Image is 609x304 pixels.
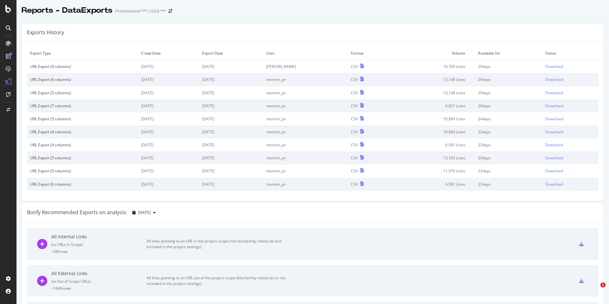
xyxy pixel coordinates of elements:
td: meriem_yn [263,112,348,125]
div: Download [545,103,563,109]
td: [DATE] [199,73,263,86]
td: [DATE] [199,138,263,151]
div: Download [545,64,563,69]
div: URL Export (5 columns) [30,90,135,96]
div: Download [545,168,563,174]
div: Download [545,90,563,96]
td: 23 days [475,164,542,177]
div: Download [545,155,563,161]
td: Crawl Date [138,47,199,60]
div: URL Export (6 columns) [30,77,135,82]
td: [DATE] [199,112,263,125]
div: = 3M rows [51,249,147,254]
td: 23 days [475,125,542,138]
div: All links pointing to an URL out of the project scope (blocked by robots.txt or not included in t... [147,275,289,287]
td: 29 days [475,99,542,112]
button: [DATE] [130,208,158,218]
td: [DATE] [138,99,199,112]
div: CSV [351,129,358,135]
td: [PERSON_NAME] [263,60,348,73]
td: 13,148 Lines [393,86,475,99]
td: 23 days [475,151,542,164]
div: CSV [351,116,358,122]
td: 29 days [475,60,542,73]
a: Download [545,155,595,161]
a: Download [545,90,595,96]
div: All Internal Links [51,234,147,240]
div: Download [545,116,563,122]
a: Download [545,64,595,69]
td: [DATE] [199,60,263,73]
div: = 164K rows [51,286,147,291]
td: User [263,47,348,60]
td: 13,103 Lines [393,151,475,164]
a: Download [545,77,595,82]
div: ( to URLs in Scope ) [51,242,147,247]
td: 6,621 Lines [393,99,475,112]
div: arrow-right-arrow-left [168,9,172,13]
div: URL Export (9 columns) [30,64,135,69]
div: csv-export [579,242,584,246]
td: meriem_yn [263,99,348,112]
td: meriem_yn [263,178,348,191]
div: URL Export (4 columns) [30,142,135,148]
td: 19,684 Lines [393,112,475,125]
div: CSV [351,77,358,82]
td: 6,581 Lines [393,138,475,151]
td: 23 days [475,138,542,151]
div: ( to Out of Scope URLs ) [51,279,147,284]
a: Download [545,142,595,148]
td: [DATE] [199,99,263,112]
td: 23 days [475,178,542,191]
td: Volume [393,47,475,60]
td: 24 days [475,112,542,125]
div: CSV [351,155,358,161]
div: CSV [351,64,358,69]
span: 2025 Sep. 30th [138,210,151,215]
td: [DATE] [199,86,263,99]
div: CSV [351,168,358,174]
div: Exports History [27,29,64,36]
a: Download [545,182,595,187]
div: URL Export (5 columns) [30,155,135,161]
td: meriem_yn [263,86,348,99]
td: meriem_yn [263,138,348,151]
td: [DATE] [138,151,199,164]
td: meriem_yn [263,73,348,86]
div: csv-export [579,279,584,283]
div: CSV [351,182,358,187]
div: Download [545,142,563,148]
td: meriem_yn [263,164,348,177]
td: 6,581 Lines [393,178,475,191]
div: All links pointing to an URL in the project scope (not blocked by robots.txt and included in the ... [147,238,289,250]
td: Available for [475,47,542,60]
td: [DATE] [138,125,199,138]
div: URL Export (6 columns) [30,182,135,187]
td: [DATE] [138,164,199,177]
td: 29 days [475,86,542,99]
div: URL Export (5 columns) [30,116,135,122]
div: URL Export (4 columns) [30,129,135,135]
td: Status [542,47,599,60]
span: 1 [600,282,606,287]
td: [DATE] [199,164,263,177]
div: Download [545,129,563,135]
td: [DATE] [138,86,199,99]
td: 29 days [475,73,542,86]
td: [DATE] [138,112,199,125]
td: [DATE] [138,178,199,191]
td: [DATE] [138,60,199,73]
a: Download [545,103,595,109]
div: URL Export (7 columns) [30,103,135,109]
div: CSV [351,103,358,109]
td: 19,684 Lines [393,125,475,138]
td: meriem_yn [263,125,348,138]
div: Botify Recommended Exports on analysis: [27,209,127,216]
div: Reports - DataExports [22,5,113,16]
div: Download [545,182,563,187]
iframe: Intercom live chat [587,282,603,298]
div: CSV [351,90,358,96]
div: Download [545,77,563,82]
td: Export Date [199,47,263,60]
td: 13,148 Lines [393,73,475,86]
